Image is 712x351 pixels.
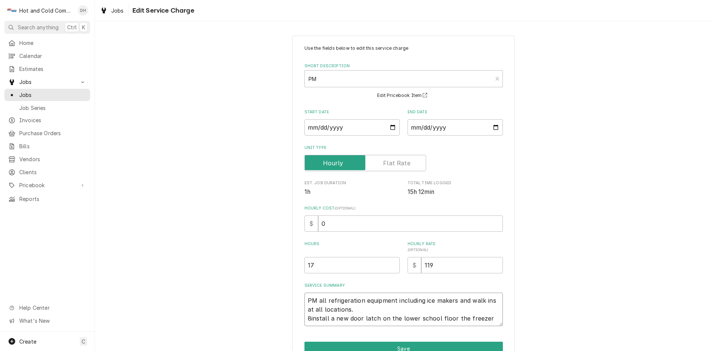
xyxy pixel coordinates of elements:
[19,78,75,86] span: Jobs
[304,45,503,326] div: Line Item Create/Update Form
[4,102,90,114] a: Job Series
[304,145,503,171] div: Unit Type
[4,89,90,101] a: Jobs
[19,39,86,47] span: Home
[408,180,503,196] div: Total Time Logged
[19,65,86,73] span: Estimates
[304,293,503,326] textarea: PM all refrigeration equipment including ice makers and walk ins at all locations. 8install a new...
[334,206,355,210] span: ( optional )
[19,129,86,137] span: Purchase Orders
[19,7,74,14] div: Hot and Cold Commercial Kitchens, Inc.
[4,315,90,327] a: Go to What's New
[304,241,400,273] div: [object Object]
[82,338,85,345] span: C
[304,188,310,195] span: 1h
[304,241,400,253] label: Hours
[304,119,400,136] input: yyyy-mm-dd
[4,302,90,314] a: Go to Help Center
[408,188,434,195] span: 15h 12min
[4,50,90,62] a: Calendar
[19,195,86,203] span: Reports
[130,6,194,16] span: Edit Service Charge
[408,241,503,273] div: [object Object]
[304,215,318,232] div: $
[304,180,400,196] div: Est. Job Duration
[304,188,400,196] span: Est. Job Duration
[304,45,503,52] p: Use the fields below to edit this service charge
[304,283,503,289] label: Service Summary
[4,127,90,139] a: Purchase Orders
[4,21,90,34] button: Search anythingCtrlK
[4,166,90,178] a: Clients
[19,142,86,150] span: Bills
[19,338,36,345] span: Create
[408,257,421,273] div: $
[304,283,503,326] div: Service Summary
[19,168,86,176] span: Clients
[19,317,86,325] span: What's New
[78,5,88,16] div: Daryl Harris's Avatar
[97,4,127,17] a: Jobs
[111,7,124,14] span: Jobs
[408,248,428,252] span: ( optional )
[4,179,90,191] a: Go to Pricebook
[408,109,503,136] div: End Date
[4,140,90,152] a: Bills
[408,188,503,196] span: Total Time Logged
[19,104,86,112] span: Job Series
[376,91,431,100] button: Edit Pricebook Item
[4,114,90,126] a: Invoices
[19,304,86,312] span: Help Center
[304,63,503,100] div: Short Description
[19,116,86,124] span: Invoices
[408,241,503,253] label: Hourly Rate
[408,109,503,115] label: End Date
[4,153,90,165] a: Vendors
[67,23,77,31] span: Ctrl
[19,181,75,189] span: Pricebook
[304,109,400,136] div: Start Date
[19,155,86,163] span: Vendors
[304,109,400,115] label: Start Date
[4,193,90,205] a: Reports
[4,63,90,75] a: Estimates
[304,180,400,186] span: Est. Job Duration
[18,23,59,31] span: Search anything
[19,52,86,60] span: Calendar
[304,63,503,69] label: Short Description
[408,119,503,136] input: yyyy-mm-dd
[19,91,86,99] span: Jobs
[7,5,17,16] div: Hot and Cold Commercial Kitchens, Inc.'s Avatar
[304,205,503,232] div: Hourly Cost
[82,23,85,31] span: K
[4,76,90,88] a: Go to Jobs
[4,37,90,49] a: Home
[304,145,503,151] label: Unit Type
[7,5,17,16] div: H
[304,205,503,211] label: Hourly Cost
[408,180,503,186] span: Total Time Logged
[78,5,88,16] div: DH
